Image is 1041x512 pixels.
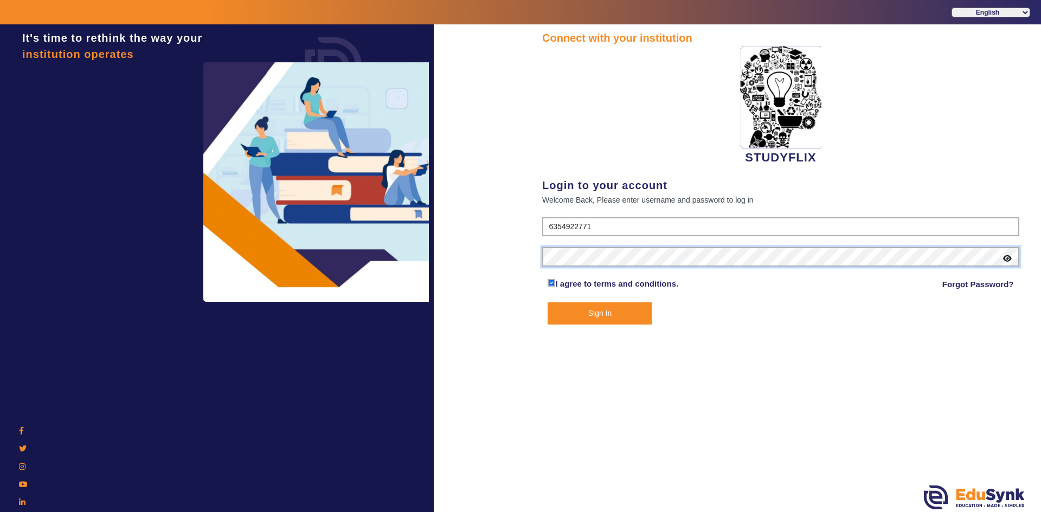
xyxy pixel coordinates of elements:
[942,278,1014,291] a: Forgot Password?
[740,46,821,148] img: 2da83ddf-6089-4dce-a9e2-416746467bdd
[22,48,134,60] span: institution operates
[203,62,431,302] img: login3.png
[542,217,1019,237] input: User Name
[542,193,1019,206] div: Welcome Back, Please enter username and password to log in
[542,177,1019,193] div: Login to your account
[542,30,1019,46] div: Connect with your institution
[22,32,202,44] span: It's time to rethink the way your
[293,24,374,106] img: login.png
[548,302,652,325] button: Sign In
[555,279,678,288] a: I agree to terms and conditions.
[542,46,1019,166] div: STUDYFLIX
[924,485,1025,509] img: edusynk.png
